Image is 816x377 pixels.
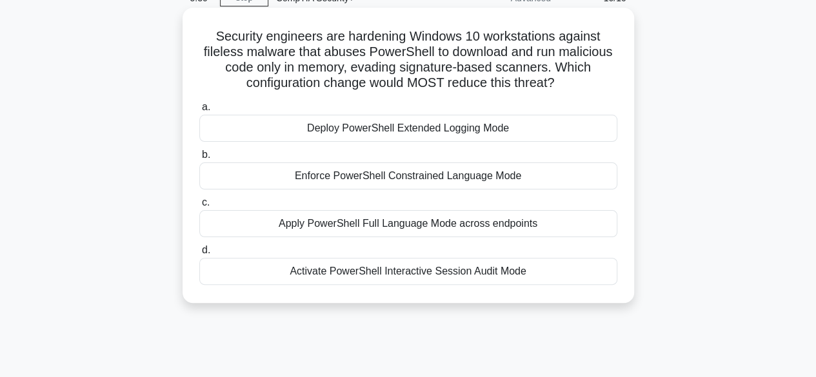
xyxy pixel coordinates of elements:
[202,244,210,255] span: d.
[198,28,619,92] h5: Security engineers are hardening Windows 10 workstations against fileless malware that abuses Pow...
[199,258,617,285] div: Activate PowerShell Interactive Session Audit Mode
[202,197,210,208] span: c.
[202,101,210,112] span: a.
[202,149,210,160] span: b.
[199,210,617,237] div: Apply PowerShell Full Language Mode across endpoints
[199,115,617,142] div: Deploy PowerShell Extended Logging Mode
[199,162,617,189] div: Enforce PowerShell Constrained Language Mode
